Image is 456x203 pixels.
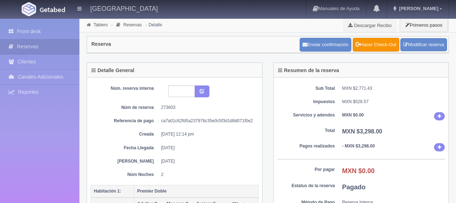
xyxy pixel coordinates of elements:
[278,68,339,73] h4: Resumen de la reserva
[22,2,36,16] img: Getabed
[277,99,335,105] dt: Impuestos
[96,105,154,111] dt: Núm de reserva
[161,158,253,164] dd: [DATE]
[94,189,121,194] b: Habitación 1:
[397,6,438,11] span: [PERSON_NAME]
[94,22,108,27] a: Tablero
[300,38,351,52] button: Enviar confirmación
[96,158,154,164] dt: [PERSON_NAME]
[342,128,382,134] b: MXN $3,298.00
[161,172,253,178] dd: 2
[91,68,134,73] h4: Detalle General
[277,112,335,118] dt: Servicios y adendos
[123,22,142,27] a: Reservas
[161,118,253,124] dd: ca7a01c62fd5a237976c35e0c5f3d1d8d071f0e2
[353,38,399,52] a: Hacer Check-Out
[277,128,335,134] dt: Total
[161,145,253,151] dd: [DATE]
[277,85,335,92] dt: Sub Total
[400,38,447,52] a: Modificar reserva
[96,145,154,151] dt: Fecha Llegada
[277,183,335,189] dt: Estatus de la reserva
[277,143,335,149] dt: Pagos realizados
[91,41,111,47] h4: Reserva
[96,131,154,137] dt: Creada
[342,167,375,175] b: MXN $0.00
[342,112,364,118] b: MXN $0.00
[342,184,366,191] b: Pagado
[342,99,445,105] dd: MXN $526.57
[400,18,448,32] button: Primeros pasos
[344,18,396,32] a: Descargar Recibo
[161,131,253,137] dd: [DATE] 12:14 pm
[96,172,154,178] dt: Núm Noches
[90,4,158,13] h4: [GEOGRAPHIC_DATA]
[144,21,164,28] li: Detalle
[96,85,154,92] dt: Núm. reserva interna
[161,105,253,111] dd: 273603
[342,144,375,149] b: - MXN $3,298.00
[134,185,259,198] th: Premier Doble
[96,118,154,124] dt: Referencia de pago
[40,7,65,12] img: Getabed
[342,85,445,92] dd: MXN $2,771.43
[277,167,335,173] dt: Por pagar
